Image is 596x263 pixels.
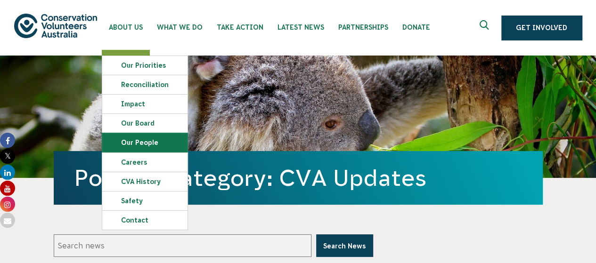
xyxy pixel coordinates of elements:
[316,234,373,257] button: Search News
[157,24,203,31] span: What We Do
[54,234,311,257] input: Search news
[480,20,491,35] span: Expand search box
[102,133,188,152] a: Our People
[278,24,324,31] span: Latest News
[74,165,522,191] h1: Posts in category: CVA Updates
[102,56,188,75] a: Our Priorities
[102,211,188,230] a: Contact
[102,191,188,210] a: Safety
[109,24,143,31] span: About Us
[501,16,582,40] a: Get Involved
[474,16,497,39] button: Expand search box Close search box
[102,95,188,113] a: Impact
[102,153,188,172] a: Careers
[338,24,388,31] span: Partnerships
[102,75,188,94] a: Reconciliation
[217,24,263,31] span: Take Action
[102,114,188,133] a: Our Board
[102,172,188,191] a: CVA history
[402,24,430,31] span: Donate
[14,14,97,38] img: logo.svg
